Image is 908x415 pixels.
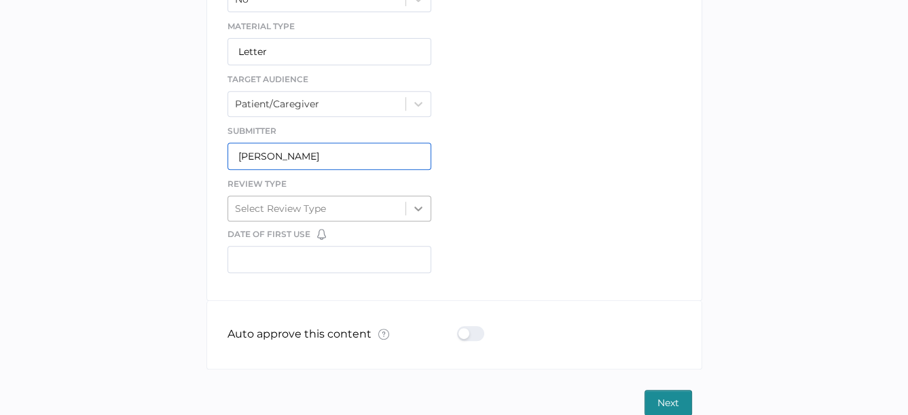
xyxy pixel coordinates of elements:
div: Select Review Type [235,202,326,215]
p: Auto approve this content [228,327,389,343]
img: bell-default.8986a8bf.svg [317,229,326,240]
span: Next [657,391,679,415]
div: Patient/Caregiver [235,98,319,110]
span: Target Audience [228,74,308,84]
span: Submitter [228,126,276,136]
img: tooltip-default.0a89c667.svg [378,329,389,340]
span: Material Type [228,21,295,31]
span: Review Type [228,179,287,189]
span: Date of First Use [228,228,310,240]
